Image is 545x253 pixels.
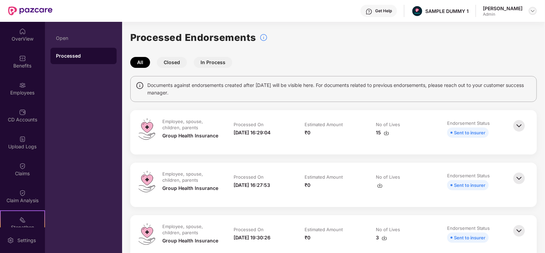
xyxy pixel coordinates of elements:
img: svg+xml;base64,PHN2ZyBpZD0iVXBsb2FkX0xvZ3MiIGRhdGEtbmFtZT0iVXBsb2FkIExvZ3MiIHhtbG5zPSJodHRwOi8vd3... [19,136,26,143]
div: Sent to insurer [454,234,485,241]
img: svg+xml;base64,PHN2ZyBpZD0iRW1wbG95ZWVzIiB4bWxucz0iaHR0cDovL3d3dy53My5vcmcvMjAwMC9zdmciIHdpZHRoPS... [19,82,26,89]
div: ₹0 [305,181,311,189]
img: svg+xml;base64,PHN2ZyBpZD0iQmFjay0zMngzMiIgeG1sbnM9Imh0dHA6Ly93d3cudzMub3JnLzIwMDAvc3ZnIiB3aWR0aD... [512,171,527,186]
span: Documents against endorsements created after [DATE] will be visible here. For documents related t... [147,81,531,96]
div: Endorsement Status [447,173,490,179]
img: svg+xml;base64,PHN2ZyBpZD0iQ0RfQWNjb3VudHMiIGRhdGEtbmFtZT0iQ0QgQWNjb3VudHMiIHhtbG5zPSJodHRwOi8vd3... [19,109,26,116]
div: Processed On [234,121,264,128]
div: Employee, spouse, children, parents [162,118,219,131]
div: Employee, spouse, children, parents [162,171,219,183]
div: Processed [56,53,111,59]
div: Admin [483,12,522,17]
div: Estimated Amount [305,226,343,233]
div: [DATE] 16:27:53 [234,181,270,189]
div: No of Lives [376,226,400,233]
div: Get Help [375,8,392,14]
div: 15 [376,129,389,136]
img: svg+xml;base64,PHN2ZyBpZD0iQ2xhaW0iIHhtbG5zPSJodHRwOi8vd3d3LnczLm9yZy8yMDAwL3N2ZyIgd2lkdGg9IjIwIi... [19,163,26,169]
img: svg+xml;base64,PHN2ZyBpZD0iQ2xhaW0iIHhtbG5zPSJodHRwOi8vd3d3LnczLm9yZy8yMDAwL3N2ZyIgd2lkdGg9IjIwIi... [19,190,26,196]
div: Processed On [234,174,264,180]
div: Group Health Insurance [162,237,218,244]
div: Employee, spouse, children, parents [162,223,219,236]
div: Group Health Insurance [162,184,218,192]
button: In Process [194,57,232,68]
img: svg+xml;base64,PHN2ZyBpZD0iSW5mbyIgeG1sbnM9Imh0dHA6Ly93d3cudzMub3JnLzIwMDAvc3ZnIiB3aWR0aD0iMTQiIG... [136,81,144,90]
img: svg+xml;base64,PHN2ZyBpZD0iQmVuZWZpdHMiIHhtbG5zPSJodHRwOi8vd3d3LnczLm9yZy8yMDAwL3N2ZyIgd2lkdGg9Ij... [19,55,26,62]
div: No of Lives [376,121,400,128]
img: svg+xml;base64,PHN2ZyBpZD0iRHJvcGRvd24tMzJ4MzIiIHhtbG5zPSJodHRwOi8vd3d3LnczLm9yZy8yMDAwL3N2ZyIgd2... [530,8,535,14]
div: SAMPLE DUMMY 1 [425,8,469,14]
img: svg+xml;base64,PHN2ZyBpZD0iSGVscC0zMngzMiIgeG1sbnM9Imh0dHA6Ly93d3cudzMub3JnLzIwMDAvc3ZnIiB3aWR0aD... [366,8,372,15]
div: Group Health Insurance [162,132,218,139]
img: svg+xml;base64,PHN2ZyB4bWxucz0iaHR0cDovL3d3dy53My5vcmcvMjAwMC9zdmciIHdpZHRoPSIyMSIgaGVpZ2h0PSIyMC... [19,217,26,223]
div: ₹0 [305,129,311,136]
img: Pazcare_Alternative_logo-01-01.png [412,6,422,16]
div: No of Lives [376,174,400,180]
img: svg+xml;base64,PHN2ZyB4bWxucz0iaHR0cDovL3d3dy53My5vcmcvMjAwMC9zdmciIHdpZHRoPSI0OS4zMiIgaGVpZ2h0PS... [138,171,155,192]
div: Stepathon [1,224,44,231]
div: Processed On [234,226,264,233]
div: [DATE] 16:29:04 [234,129,270,136]
img: svg+xml;base64,PHN2ZyBpZD0iRG93bmxvYWQtMzJ4MzIiIHhtbG5zPSJodHRwOi8vd3d3LnczLm9yZy8yMDAwL3N2ZyIgd2... [384,130,389,136]
img: svg+xml;base64,PHN2ZyBpZD0iU2V0dGluZy0yMHgyMCIgeG1sbnM9Imh0dHA6Ly93d3cudzMub3JnLzIwMDAvc3ZnIiB3aW... [7,237,14,244]
div: [DATE] 19:30:26 [234,234,270,241]
div: Settings [15,237,38,244]
div: [PERSON_NAME] [483,5,522,12]
img: svg+xml;base64,PHN2ZyBpZD0iQmFjay0zMngzMiIgeG1sbnM9Imh0dHA6Ly93d3cudzMub3JnLzIwMDAvc3ZnIiB3aWR0aD... [512,223,527,238]
div: ₹0 [305,234,311,241]
img: New Pazcare Logo [8,6,53,15]
div: Endorsement Status [447,225,490,231]
img: svg+xml;base64,PHN2ZyBpZD0iSW5mb18tXzMyeDMyIiBkYXRhLW5hbWU9IkluZm8gLSAzMngzMiIgeG1sbnM9Imh0dHA6Ly... [260,33,268,42]
img: svg+xml;base64,PHN2ZyBpZD0iSG9tZSIgeG1sbnM9Imh0dHA6Ly93d3cudzMub3JnLzIwMDAvc3ZnIiB3aWR0aD0iMjAiIG... [19,28,26,35]
div: Open [56,35,111,41]
div: Estimated Amount [305,121,343,128]
img: svg+xml;base64,PHN2ZyBpZD0iRG93bmxvYWQtMzJ4MzIiIHhtbG5zPSJodHRwOi8vd3d3LnczLm9yZy8yMDAwL3N2ZyIgd2... [377,183,383,188]
div: Sent to insurer [454,181,485,189]
img: svg+xml;base64,PHN2ZyB4bWxucz0iaHR0cDovL3d3dy53My5vcmcvMjAwMC9zdmciIHdpZHRoPSI0OS4zMiIgaGVpZ2h0PS... [138,223,155,245]
div: Estimated Amount [305,174,343,180]
img: svg+xml;base64,PHN2ZyB4bWxucz0iaHR0cDovL3d3dy53My5vcmcvMjAwMC9zdmciIHdpZHRoPSI0OS4zMiIgaGVpZ2h0PS... [138,118,155,140]
div: Endorsement Status [447,120,490,126]
button: All [130,57,150,68]
div: 3 [376,234,387,241]
img: svg+xml;base64,PHN2ZyBpZD0iRG93bmxvYWQtMzJ4MzIiIHhtbG5zPSJodHRwOi8vd3d3LnczLm9yZy8yMDAwL3N2ZyIgd2... [382,235,387,241]
h1: Processed Endorsements [130,30,256,45]
img: svg+xml;base64,PHN2ZyBpZD0iQmFjay0zMngzMiIgeG1sbnM9Imh0dHA6Ly93d3cudzMub3JnLzIwMDAvc3ZnIiB3aWR0aD... [512,118,527,133]
div: Sent to insurer [454,129,485,136]
button: Closed [157,57,187,68]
